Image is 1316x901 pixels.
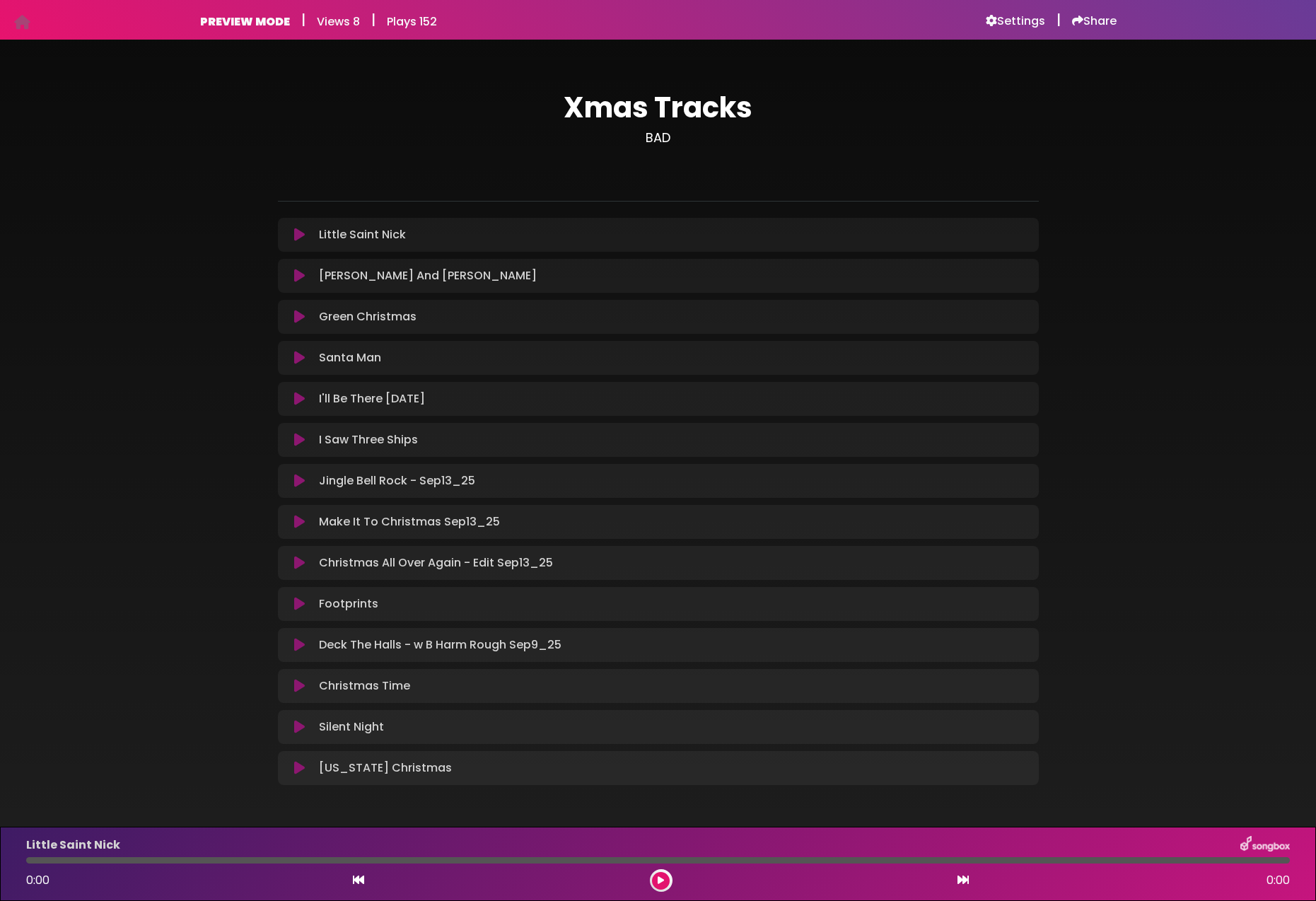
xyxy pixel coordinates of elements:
[301,11,305,28] h5: |
[319,349,381,366] p: Santa Man
[26,837,120,854] p: Little Saint Nick
[319,719,384,736] p: Silent Night
[278,91,1039,124] h1: Xmas Tracks
[319,472,475,489] p: Jingle Bell Rock - Sep13_25
[319,513,500,530] p: Make It To Christmas Sep13_25
[319,636,561,653] p: Deck The Halls - w B Harm Rough Sep9_25
[319,308,417,325] p: Green Christmas
[319,595,378,612] p: Footprints
[319,390,425,407] p: I'll Be There [DATE]
[278,130,1039,146] h3: BAD
[317,15,360,28] h6: Views 8
[319,760,452,777] p: [US_STATE] Christmas
[319,226,406,243] p: Little Saint Nick
[319,554,553,571] p: Christmas All Over Again - Edit Sep13_25
[319,678,410,694] p: Christmas Time
[200,15,290,28] h6: PREVIEW MODE
[371,11,375,28] h5: |
[1072,14,1117,28] a: Share
[1240,836,1290,854] img: songbox-logo-white.png
[986,14,1045,28] a: Settings
[319,431,418,448] p: I Saw Three Ships
[319,267,537,284] p: [PERSON_NAME] And [PERSON_NAME]
[1056,11,1061,28] h5: |
[387,15,437,28] h6: Plays 152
